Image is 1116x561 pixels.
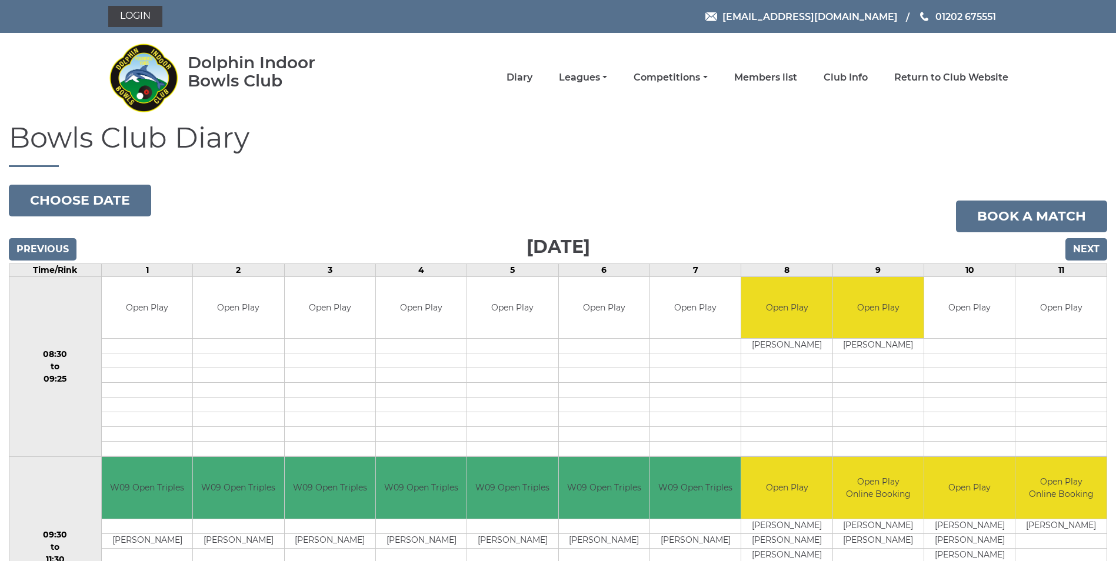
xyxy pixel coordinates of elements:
div: Dolphin Indoor Bowls Club [188,54,353,90]
td: Open Play [741,457,832,519]
td: W09 Open Triples [285,457,375,519]
td: 8 [741,263,832,276]
img: Phone us [920,12,928,21]
td: 11 [1015,263,1107,276]
td: Open Play [285,277,375,339]
span: 01202 675551 [935,11,996,22]
a: Club Info [824,71,868,84]
td: 08:30 to 09:25 [9,276,102,457]
td: Open Play [376,277,467,339]
td: W09 Open Triples [193,457,284,519]
img: Email [705,12,717,21]
td: Open Play Online Booking [833,457,924,519]
a: Members list [734,71,797,84]
td: 6 [558,263,649,276]
td: [PERSON_NAME] [1015,519,1107,533]
a: Leagues [559,71,607,84]
a: Phone us 01202 675551 [918,9,996,24]
td: 1 [101,263,192,276]
td: [PERSON_NAME] [650,533,741,548]
td: Open Play [193,277,284,339]
td: 9 [832,263,924,276]
td: Open Play [467,277,558,339]
td: 3 [284,263,375,276]
a: Competitions [634,71,707,84]
td: Open Play [924,457,1015,519]
td: 4 [375,263,467,276]
td: [PERSON_NAME] [102,533,192,548]
td: [PERSON_NAME] [924,533,1015,548]
td: [PERSON_NAME] [741,519,832,533]
td: W09 Open Triples [650,457,741,519]
td: [PERSON_NAME] [833,533,924,548]
td: [PERSON_NAME] [833,339,924,353]
td: [PERSON_NAME] [285,533,375,548]
input: Next [1065,238,1107,261]
td: 2 [193,263,284,276]
span: [EMAIL_ADDRESS][DOMAIN_NAME] [722,11,898,22]
td: Open Play [741,277,832,339]
td: [PERSON_NAME] [924,519,1015,533]
td: W09 Open Triples [467,457,558,519]
td: [PERSON_NAME] [467,533,558,548]
h1: Bowls Club Diary [9,122,1107,167]
td: Open Play [1015,277,1107,339]
td: Open Play [102,277,192,339]
a: Login [108,6,162,27]
a: Diary [507,71,532,84]
td: [PERSON_NAME] [376,533,467,548]
td: Open Play [650,277,741,339]
td: W09 Open Triples [102,457,192,519]
a: Return to Club Website [894,71,1008,84]
td: 10 [924,263,1015,276]
td: Time/Rink [9,263,102,276]
td: W09 Open Triples [376,457,467,519]
button: Choose date [9,185,151,216]
td: [PERSON_NAME] [559,533,649,548]
td: [PERSON_NAME] [833,519,924,533]
td: [PERSON_NAME] [193,533,284,548]
td: 7 [650,263,741,276]
td: 5 [467,263,558,276]
td: [PERSON_NAME] [741,533,832,548]
td: [PERSON_NAME] [741,339,832,353]
img: Dolphin Indoor Bowls Club [108,36,179,119]
a: Book a match [956,201,1107,232]
td: Open Play [833,277,924,339]
td: Open Play [559,277,649,339]
td: W09 Open Triples [559,457,649,519]
input: Previous [9,238,76,261]
td: Open Play Online Booking [1015,457,1107,519]
a: Email [EMAIL_ADDRESS][DOMAIN_NAME] [705,9,898,24]
td: Open Play [924,277,1015,339]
